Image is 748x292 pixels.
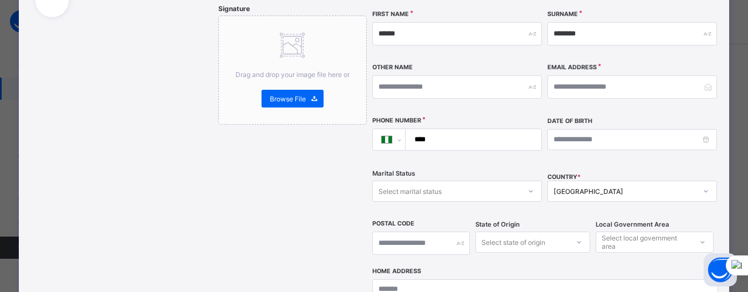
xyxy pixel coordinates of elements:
span: COUNTRY [547,173,581,181]
label: Surname [547,11,578,18]
span: Browse File [270,95,306,103]
div: Select state of origin [481,232,545,253]
span: Marital Status [372,170,415,177]
span: State of Origin [475,221,520,228]
label: Other Name [372,64,413,71]
label: Home Address [372,268,421,275]
span: Drag and drop your image file here or [235,70,350,79]
div: Drag and drop your image file here orBrowse File [218,16,367,125]
label: Phone Number [372,117,421,124]
label: Date of Birth [547,117,592,125]
label: Postal Code [372,220,414,227]
button: Open asap [704,253,737,286]
label: First Name [372,11,409,18]
label: Email Address [547,64,597,71]
span: Signature [218,4,250,13]
span: Local Government Area [596,221,669,228]
div: [GEOGRAPHIC_DATA] [554,187,696,196]
div: Select marital status [378,181,442,202]
div: Select local government area [602,232,691,253]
